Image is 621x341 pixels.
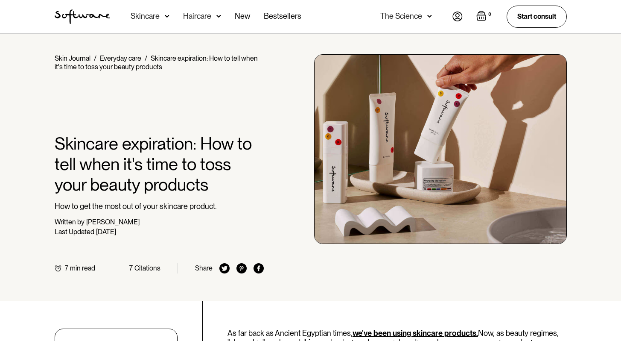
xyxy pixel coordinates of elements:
[55,9,110,24] img: Software Logo
[94,54,96,62] div: /
[134,264,160,272] div: Citations
[65,264,68,272] div: 7
[55,54,258,71] div: Skincare expiration: How to tell when it's time to toss your beauty products
[254,263,264,273] img: facebook icon
[100,54,141,62] a: Everyday care
[507,6,567,27] a: Start consult
[86,218,140,226] div: [PERSON_NAME]
[487,11,493,18] div: 0
[476,11,493,23] a: Open empty cart
[183,12,211,21] div: Haircare
[216,12,221,21] img: arrow down
[55,9,110,24] a: home
[131,12,160,21] div: Skincare
[55,218,85,226] div: Written by
[55,133,264,195] h1: Skincare expiration: How to tell when it's time to toss your beauty products
[380,12,422,21] div: The Science
[236,263,247,273] img: pinterest icon
[145,54,147,62] div: /
[195,264,213,272] div: Share
[55,202,264,211] p: How to get the most out of your skincare product.
[165,12,169,21] img: arrow down
[353,329,478,338] a: we've been using skincare products.
[70,264,95,272] div: min read
[427,12,432,21] img: arrow down
[219,263,230,273] img: twitter icon
[55,54,90,62] a: Skin Journal
[129,264,133,272] div: 7
[55,228,94,236] div: Last Updated
[96,228,116,236] div: [DATE]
